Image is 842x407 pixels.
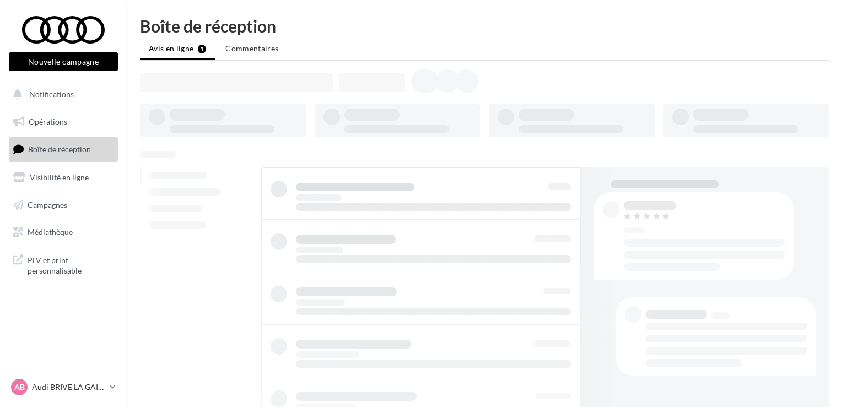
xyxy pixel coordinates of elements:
span: Opérations [29,117,67,126]
span: Boîte de réception [28,144,91,154]
button: Notifications [7,83,116,106]
span: PLV et print personnalisable [28,253,114,276]
a: AB Audi BRIVE LA GAILLARDE [9,377,118,398]
button: Nouvelle campagne [9,52,118,71]
span: Campagnes [28,200,67,209]
p: Audi BRIVE LA GAILLARDE [32,382,105,393]
a: Opérations [7,110,120,133]
a: Visibilité en ligne [7,166,120,189]
span: Visibilité en ligne [30,173,89,182]
div: Boîte de réception [140,18,829,34]
a: PLV et print personnalisable [7,248,120,281]
a: Campagnes [7,194,120,217]
a: Boîte de réception [7,137,120,161]
a: Médiathèque [7,221,120,244]
span: Médiathèque [28,227,73,237]
span: Notifications [29,89,74,99]
span: Commentaires [225,44,278,53]
span: AB [14,382,25,393]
